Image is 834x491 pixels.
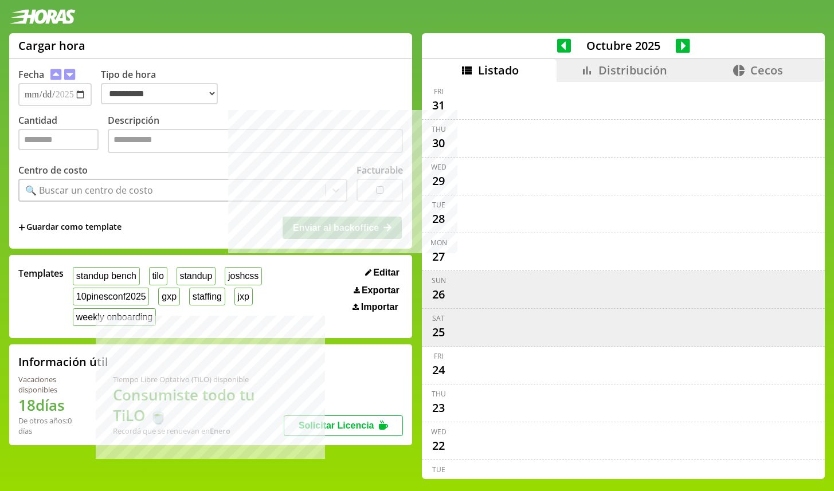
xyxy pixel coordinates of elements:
[429,323,448,341] div: 25
[210,426,230,436] b: Enero
[225,267,262,285] button: joshcss
[431,162,447,172] div: Wed
[571,38,676,53] span: Octubre 2025
[18,354,108,370] h2: Información útil
[113,426,284,436] div: Recordá que se renuevan en
[432,313,445,323] div: Sat
[18,374,85,395] div: Vacaciones disponibles
[101,83,218,104] select: Tipo de hora
[73,267,140,285] button: standup bench
[434,87,443,96] div: Fri
[429,285,448,304] div: 26
[18,221,25,234] span: +
[429,210,448,228] div: 28
[434,351,443,361] div: Fri
[18,267,64,280] span: Templates
[432,389,446,399] div: Thu
[429,399,448,417] div: 23
[18,68,44,81] label: Fecha
[429,248,448,266] div: 27
[108,114,403,156] label: Descripción
[101,68,227,106] label: Tipo de hora
[18,415,85,436] div: De otros años: 0 días
[429,361,448,379] div: 24
[432,200,445,210] div: Tue
[373,268,399,278] span: Editar
[18,164,88,176] label: Centro de costo
[113,374,284,384] div: Tiempo Libre Optativo (TiLO) disponible
[361,302,398,312] span: Importar
[478,62,519,78] span: Listado
[429,437,448,455] div: 22
[350,285,403,296] button: Exportar
[432,465,445,474] div: Tue
[430,238,447,248] div: Mon
[362,285,400,296] span: Exportar
[429,172,448,190] div: 29
[25,184,153,197] div: 🔍 Buscar un centro de costo
[598,62,667,78] span: Distribución
[9,9,76,24] img: logotipo
[189,288,225,305] button: staffing
[149,267,167,285] button: tilo
[422,82,825,477] div: scrollable content
[357,164,403,176] label: Facturable
[18,221,122,234] span: +Guardar como template
[431,427,447,437] div: Wed
[18,395,85,415] h1: 18 días
[284,415,403,436] button: Solicitar Licencia
[234,288,253,305] button: jxp
[432,276,446,285] div: Sun
[750,62,783,78] span: Cecos
[299,421,374,430] span: Solicitar Licencia
[362,267,403,278] button: Editar
[73,288,149,305] button: 10pinesconf2025
[73,308,156,326] button: weekly onboarding
[18,114,108,156] label: Cantidad
[158,288,179,305] button: gxp
[18,38,85,53] h1: Cargar hora
[177,267,216,285] button: standup
[108,129,403,153] textarea: To enrich screen reader interactions, please activate Accessibility in Grammarly extension settings
[113,384,284,426] h1: Consumiste todo tu TiLO 🍵
[18,129,99,150] input: Cantidad
[429,96,448,115] div: 31
[432,124,446,134] div: Thu
[429,134,448,152] div: 30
